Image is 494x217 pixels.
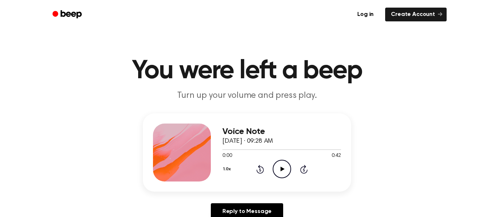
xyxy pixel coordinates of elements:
button: 1.0x [222,163,233,175]
a: Log in [350,6,381,23]
a: Create Account [385,8,447,21]
h1: You were left a beep [62,58,432,84]
p: Turn up your volume and press play. [108,90,386,102]
span: [DATE] · 09:28 AM [222,138,273,145]
h3: Voice Note [222,127,341,137]
span: 0:42 [332,152,341,160]
span: 0:00 [222,152,232,160]
a: Beep [47,8,88,22]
